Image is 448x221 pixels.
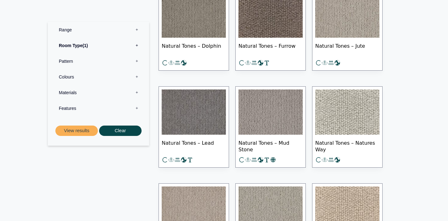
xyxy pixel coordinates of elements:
[162,38,226,60] span: Natural Tones – Dolphin
[99,126,142,136] button: Clear
[53,100,144,116] label: Features
[82,43,88,48] span: 1
[238,89,303,135] img: Natural Tones - Mud Stone
[53,22,144,38] label: Range
[238,38,303,60] span: Natural Tones – Furrow
[162,135,226,157] span: Natural Tones – Lead
[53,69,144,85] label: Colours
[315,38,379,60] span: Natural Tones – Jute
[53,53,144,69] label: Pattern
[315,135,379,157] span: Natural Tones – Natures Way
[53,38,144,53] label: Room Type
[53,85,144,100] label: Materials
[55,126,98,136] button: View results
[238,135,303,157] span: Natural Tones – Mud Stone
[312,86,383,168] a: Natural Tones – Natures Way
[235,86,306,168] a: Natural Tones – Mud Stone
[162,89,226,135] img: Natural Tones - Lead
[159,86,229,168] a: Natural Tones – Lead
[315,89,379,135] img: Natural Tones - Natures way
